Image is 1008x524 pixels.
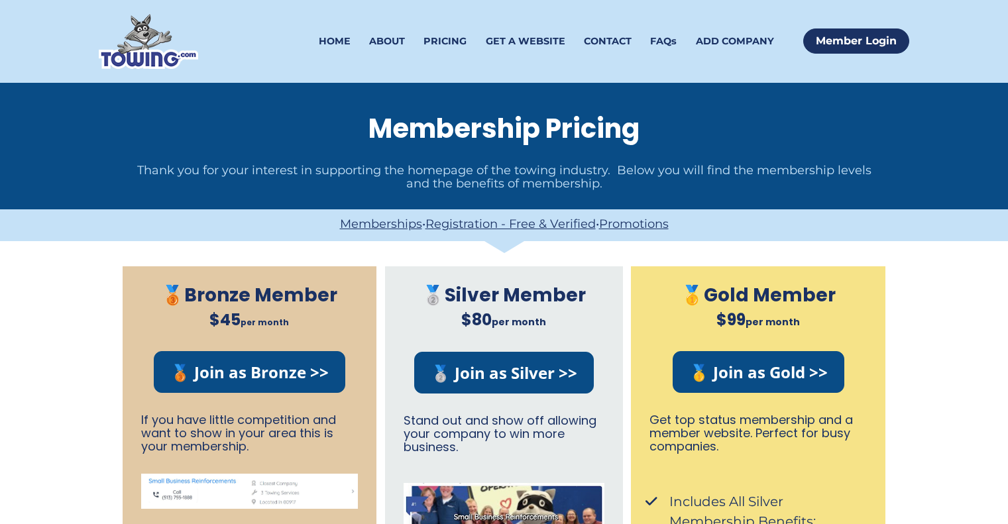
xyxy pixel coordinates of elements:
span: Membership Pricing [368,110,640,147]
strong: per month [492,315,546,329]
a: Memberships [340,217,422,231]
a: Registration - Free & Verified [425,217,596,231]
strong: 🥈Silver Member [421,282,586,308]
strong: $45 [209,309,241,331]
strong: $80 [461,309,492,331]
span: Get top status membership and a member website. Perfect for busy companies. [649,411,856,455]
strong: per month [746,315,800,329]
span: If you have little competition and want to show in your area this is your membership. [141,411,339,455]
a: 🥈 Join as Silver >> [414,352,594,393]
strong: $99 [716,309,746,331]
a: 🥇 Join as Gold >> [673,351,844,393]
p: • • [107,219,901,231]
a: FAQs [650,26,677,57]
a: ABOUT [369,26,405,57]
a: HOME [319,26,351,57]
img: Towing.com Logo [99,14,198,69]
a: CONTACT [584,26,632,57]
a: 🥉 Join as Bronze >> [154,351,345,393]
strong: 🥉Bronze Member [161,282,337,308]
strong: 🥇Gold Member [681,282,836,308]
a: PRICING [423,26,467,57]
a: Promotions [599,217,669,231]
a: Member Login [803,28,909,54]
a: GET A WEBSITE [486,26,565,57]
a: ADD COMPANY [696,26,774,57]
span: Stand out and show off allowing your company to win more business. [404,412,600,456]
span: Thank you for your interest in supporting the homepage of the towing industry. Below you will fin... [137,163,875,191]
strong: per month [241,317,289,328]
